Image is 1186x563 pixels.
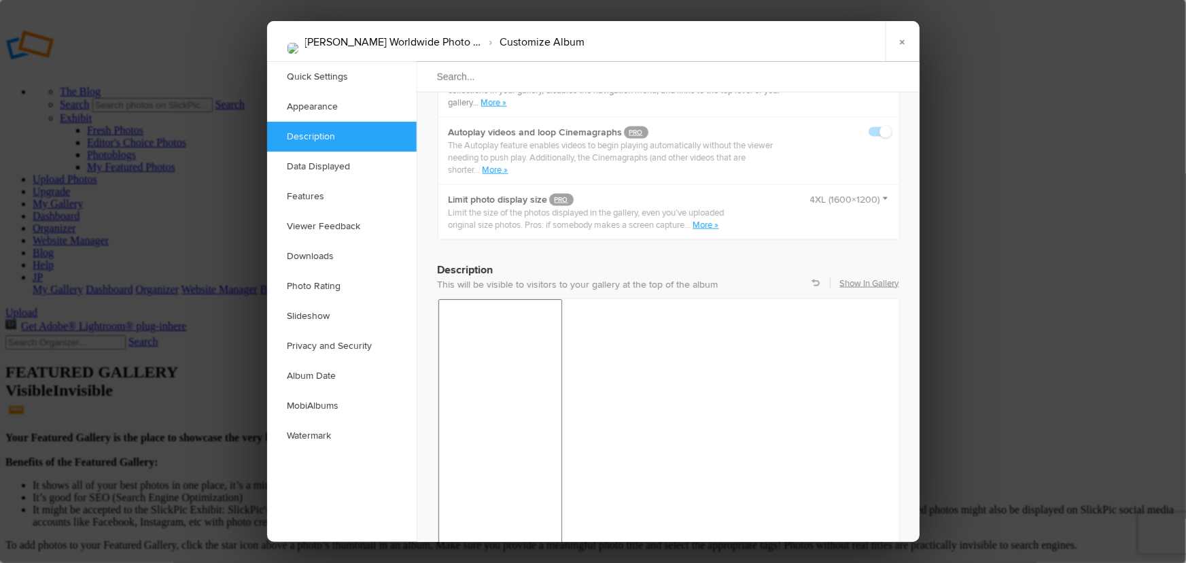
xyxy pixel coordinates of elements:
[474,165,483,175] span: ...
[483,165,508,175] a: More »
[549,194,574,206] a: PRO
[267,211,417,241] a: Viewer Feedback
[438,278,900,292] p: This will be visible to visitors to your gallery at the top of the album
[267,92,417,122] a: Appearance
[449,207,735,231] p: Limit the size of the photos displayed in the gallery, even you’ve uploaded original size photos....
[693,220,719,231] a: More »
[475,97,481,108] span: ..
[267,62,417,92] a: Quick Settings
[449,139,801,176] p: The Autoplay feature enables videos to begin playing automatically without the viewer needing to ...
[267,331,417,361] a: Privacy and Security
[267,301,417,331] a: Slideshow
[416,61,922,92] input: Search...
[267,271,417,301] a: Photo Rating
[267,391,417,421] a: MobiAlbums
[481,97,507,108] a: More »
[267,361,417,391] a: Album Date
[482,31,585,54] li: Customize Album
[267,421,417,451] a: Watermark
[267,182,417,211] a: Features
[267,241,417,271] a: Downloads
[305,31,482,54] li: [PERSON_NAME] Worldwide Photo Walk 2025 - [GEOGRAPHIC_DATA] walk
[886,21,920,62] a: ×
[449,126,801,139] b: Autoplay videos and loop Cinemagraphs
[438,251,900,278] h3: Description
[840,277,899,290] a: Show In Gallery
[287,43,298,54] img: 2510_WORLDWIDEPHOTOWALK-10-AlmostBanksy-frames.jpg
[267,152,417,182] a: Data Displayed
[624,126,648,139] a: PRO
[685,220,693,231] span: ...
[812,279,820,287] a: Revert
[267,122,417,152] a: Description
[449,193,735,207] b: Limit photo display size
